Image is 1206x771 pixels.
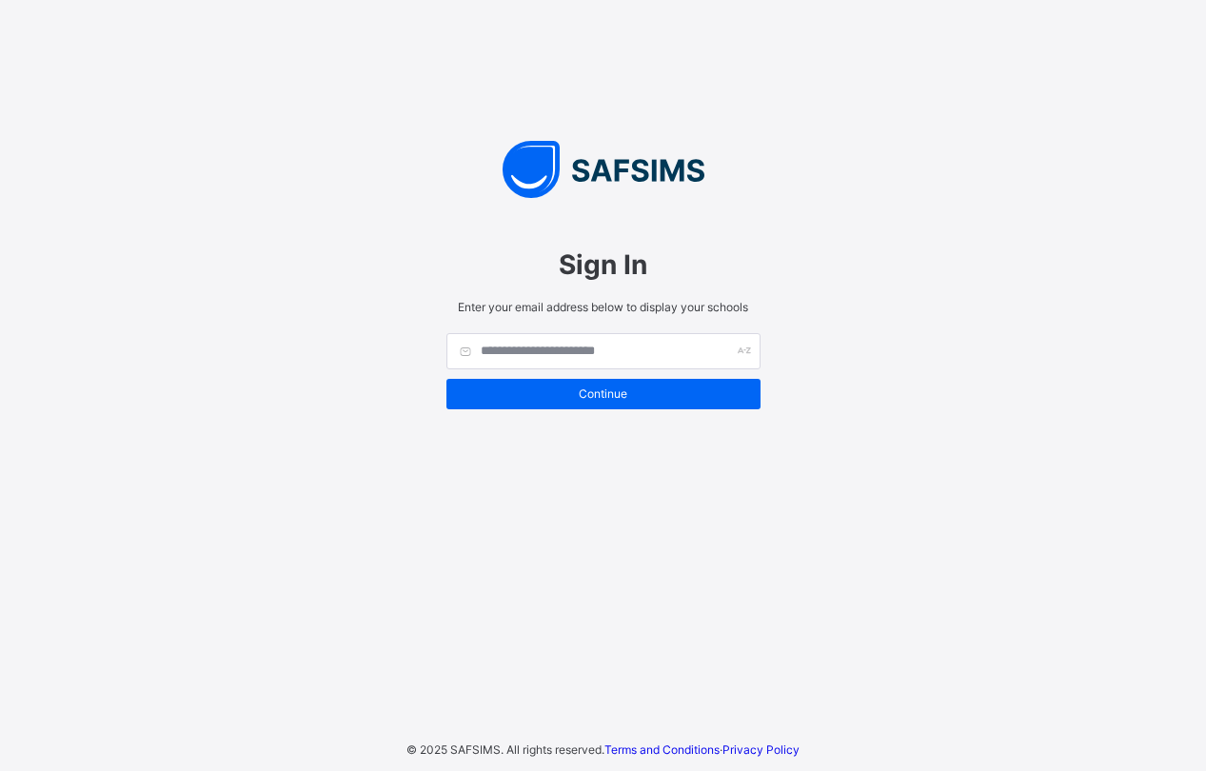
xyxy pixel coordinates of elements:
span: Continue [461,386,746,401]
a: Terms and Conditions [604,742,720,757]
span: © 2025 SAFSIMS. All rights reserved. [406,742,604,757]
span: Enter your email address below to display your schools [446,300,761,314]
a: Privacy Policy [722,742,800,757]
span: · [604,742,800,757]
img: SAFSIMS Logo [427,141,780,198]
span: Sign In [446,248,761,281]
